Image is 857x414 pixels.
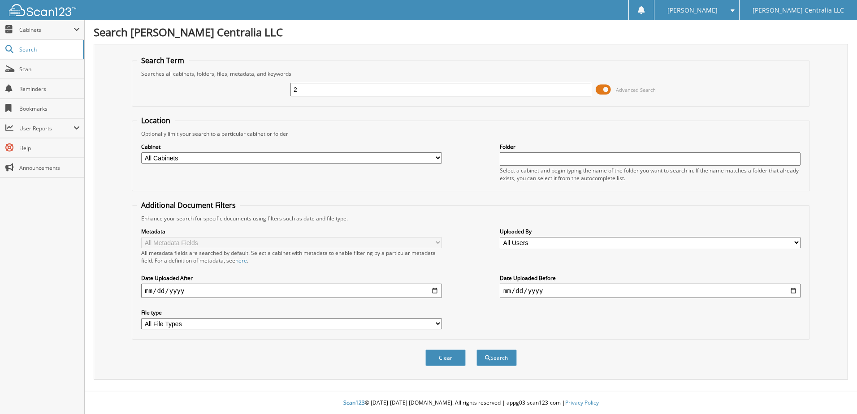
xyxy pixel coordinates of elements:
label: Date Uploaded After [141,274,442,282]
label: File type [141,309,442,316]
span: Scan [19,65,80,73]
legend: Search Term [137,56,189,65]
span: Search [19,46,78,53]
span: [PERSON_NAME] Centralia LLC [753,8,844,13]
span: User Reports [19,125,74,132]
input: start [141,284,442,298]
button: Clear [425,349,466,366]
span: Scan123 [343,399,365,406]
label: Metadata [141,228,442,235]
legend: Location [137,116,175,125]
a: here [235,257,247,264]
a: Privacy Policy [565,399,599,406]
div: © [DATE]-[DATE] [DOMAIN_NAME]. All rights reserved | appg03-scan123-com | [85,392,857,414]
span: Cabinets [19,26,74,34]
label: Uploaded By [500,228,801,235]
label: Folder [500,143,801,151]
label: Date Uploaded Before [500,274,801,282]
input: end [500,284,801,298]
span: Announcements [19,164,80,172]
button: Search [476,349,517,366]
img: scan123-logo-white.svg [9,4,76,16]
span: Help [19,144,80,152]
div: All metadata fields are searched by default. Select a cabinet with metadata to enable filtering b... [141,249,442,264]
div: Enhance your search for specific documents using filters such as date and file type. [137,215,805,222]
div: Optionally limit your search to a particular cabinet or folder [137,130,805,138]
legend: Additional Document Filters [137,200,240,210]
label: Cabinet [141,143,442,151]
div: Searches all cabinets, folders, files, metadata, and keywords [137,70,805,78]
div: Select a cabinet and begin typing the name of the folder you want to search in. If the name match... [500,167,801,182]
span: Bookmarks [19,105,80,112]
h1: Search [PERSON_NAME] Centralia LLC [94,25,848,39]
span: Advanced Search [616,86,656,93]
span: [PERSON_NAME] [667,8,718,13]
span: Reminders [19,85,80,93]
